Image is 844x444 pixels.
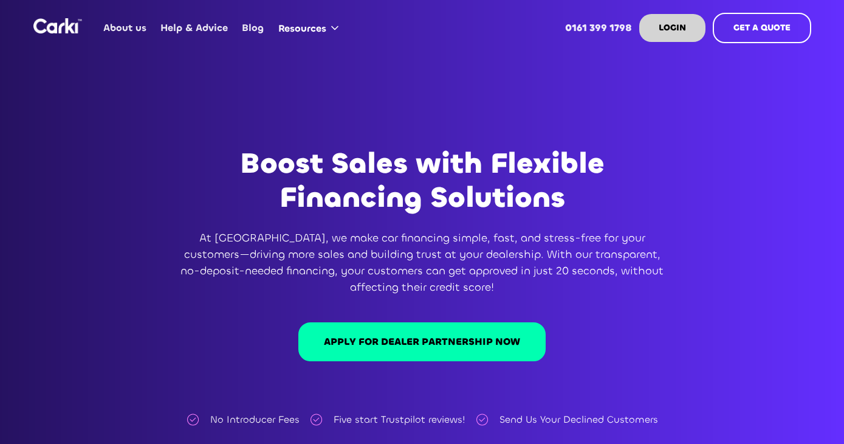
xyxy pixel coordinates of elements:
[659,22,686,33] strong: LOGIN
[179,147,665,215] h1: Boost Sales with Flexible Financing Solutions
[713,13,811,43] a: GET A QUOTE
[565,21,632,34] strong: 0161 399 1798
[298,322,546,361] a: Apply for DEALER Partnership Now
[154,4,235,52] a: Help & Advice
[235,4,271,52] a: Blog
[733,22,791,33] strong: GET A QUOTE
[179,230,665,296] p: At [GEOGRAPHIC_DATA], we make car financing simple, fast, and stress-free for your customers—driv...
[278,22,326,35] div: Resources
[334,412,465,427] div: Five start Trustpilot reviews!
[210,412,300,427] div: No Introducer Fees
[639,14,705,42] a: LOGIN
[499,412,658,427] div: Send Us Your Declined Customers
[97,4,154,52] a: About us
[558,4,639,52] a: 0161 399 1798
[33,18,82,33] img: Logo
